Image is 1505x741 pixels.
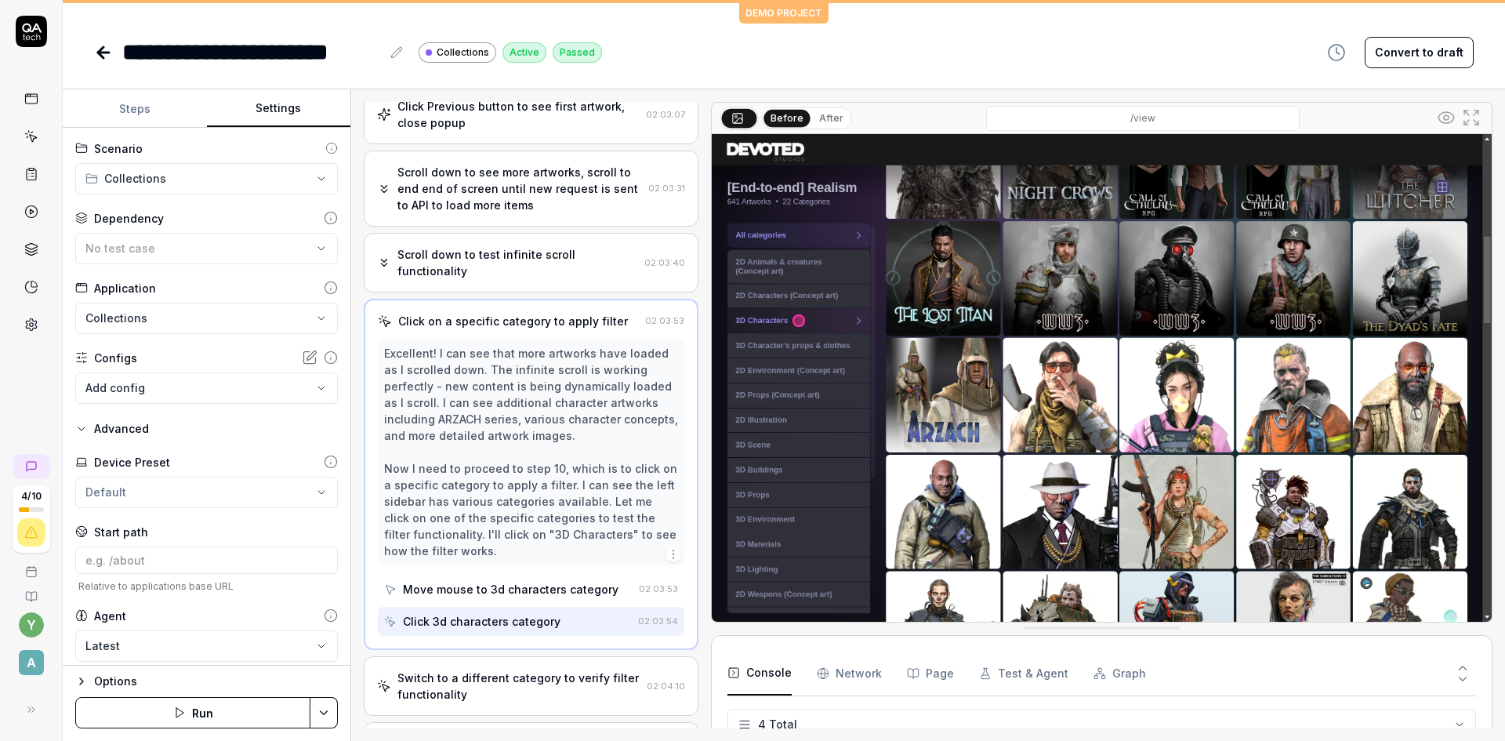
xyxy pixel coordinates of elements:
button: Test & Agent [979,652,1068,696]
a: Book a call with us [6,553,56,578]
div: Application [94,280,156,296]
button: Convert to draft [1365,37,1474,68]
button: A [6,637,56,678]
button: Before [764,109,811,126]
a: Documentation [6,578,56,603]
span: Collections [104,170,166,187]
button: Collections [75,303,338,334]
button: Click 3d characters category02:03:54 [378,607,684,636]
button: No test case [75,233,338,264]
span: Collections [437,45,489,60]
button: Steps [63,90,207,128]
div: Dependency [94,210,164,227]
button: Move mouse to 3d characters category02:03:53 [378,575,684,604]
div: Advanced [94,420,149,438]
button: Default [75,477,338,508]
button: After [813,110,850,127]
button: Open in full screen [1459,105,1484,130]
button: Advanced [75,420,149,438]
button: View version history [1318,37,1355,68]
div: Device Preset [94,454,170,470]
time: 02:04:10 [647,681,685,692]
div: Scroll down to see more artworks, scroll to end end of screen until new request is sent to API to... [397,164,642,213]
button: Network [817,652,882,696]
input: e.g. /about [75,547,338,574]
button: Console [727,652,792,696]
button: Graph [1093,652,1146,696]
time: 02:03:53 [639,583,678,594]
time: 02:03:31 [648,183,685,194]
span: No test case [85,242,155,255]
img: Screenshot [712,134,1492,622]
button: Show all interative elements [1434,105,1459,130]
div: Scenario [94,140,143,157]
div: Configs [94,350,137,366]
div: Scroll down to test infinite scroll functionality [397,246,638,279]
div: Click 3d characters category [403,613,560,630]
div: Click Previous button to see first artwork, close popup [397,98,640,131]
span: A [19,650,44,675]
button: Page [907,652,954,696]
time: 02:03:53 [645,315,684,326]
a: New conversation [13,454,50,479]
div: Switch to a different category to verify filter functionality [397,670,640,703]
time: 02:03:07 [646,109,685,120]
button: Collections [75,163,338,194]
time: 02:03:54 [638,616,678,627]
button: y [19,612,44,637]
div: Click on a specific category to apply filter [398,313,628,329]
div: Passed [553,42,602,63]
time: 02:03:40 [644,257,685,268]
span: Relative to applications base URL [75,580,338,592]
button: Settings [207,90,351,128]
button: Options [75,672,338,691]
a: Collections [419,42,496,63]
span: Collections [85,310,147,326]
button: Run [75,697,310,728]
span: 4 / 10 [21,492,42,501]
div: Start path [94,524,148,540]
div: Default [85,484,126,500]
div: Agent [94,608,126,624]
div: Move mouse to 3d characters category [403,581,618,598]
div: Options [94,672,338,691]
div: Excellent! I can see that more artworks have loaded as I scrolled down. The infinite scroll is wo... [384,345,678,559]
div: Active [502,42,546,63]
